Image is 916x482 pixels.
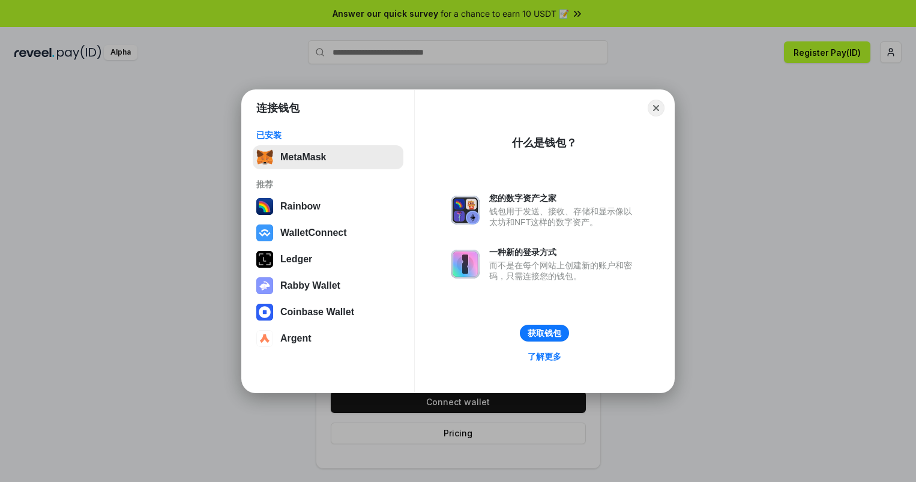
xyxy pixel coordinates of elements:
div: Coinbase Wallet [280,307,354,318]
button: Close [648,100,664,116]
div: 推荐 [256,179,400,190]
img: svg+xml,%3Csvg%20xmlns%3D%22http%3A%2F%2Fwww.w3.org%2F2000%2Fsvg%22%20width%3D%2228%22%20height%3... [256,251,273,268]
div: 您的数字资产之家 [489,193,638,203]
button: 获取钱包 [520,325,569,342]
a: 了解更多 [520,349,568,364]
img: svg+xml,%3Csvg%20width%3D%2228%22%20height%3D%2228%22%20viewBox%3D%220%200%2028%2028%22%20fill%3D... [256,330,273,347]
div: 了解更多 [528,351,561,362]
div: 而不是在每个网站上创建新的账户和密码，只需连接您的钱包。 [489,260,638,282]
div: 什么是钱包？ [512,136,577,150]
div: Ledger [280,254,312,265]
button: Ledger [253,247,403,271]
button: Argent [253,327,403,351]
div: MetaMask [280,152,326,163]
div: Rainbow [280,201,321,212]
img: svg+xml,%3Csvg%20xmlns%3D%22http%3A%2F%2Fwww.w3.org%2F2000%2Fsvg%22%20fill%3D%22none%22%20viewBox... [451,250,480,279]
img: svg+xml,%3Csvg%20fill%3D%22none%22%20height%3D%2233%22%20viewBox%3D%220%200%2035%2033%22%20width%... [256,149,273,166]
button: Rabby Wallet [253,274,403,298]
img: svg+xml,%3Csvg%20xmlns%3D%22http%3A%2F%2Fwww.w3.org%2F2000%2Fsvg%22%20fill%3D%22none%22%20viewBox... [451,196,480,224]
img: svg+xml,%3Csvg%20width%3D%2228%22%20height%3D%2228%22%20viewBox%3D%220%200%2028%2028%22%20fill%3D... [256,304,273,321]
img: svg+xml,%3Csvg%20xmlns%3D%22http%3A%2F%2Fwww.w3.org%2F2000%2Fsvg%22%20fill%3D%22none%22%20viewBox... [256,277,273,294]
button: Rainbow [253,194,403,218]
div: 钱包用于发送、接收、存储和显示像以太坊和NFT这样的数字资产。 [489,206,638,227]
div: Rabby Wallet [280,280,340,291]
img: svg+xml,%3Csvg%20width%3D%22120%22%20height%3D%22120%22%20viewBox%3D%220%200%20120%20120%22%20fil... [256,198,273,215]
h1: 连接钱包 [256,101,300,115]
button: MetaMask [253,145,403,169]
div: 已安装 [256,130,400,140]
div: 获取钱包 [528,328,561,339]
img: svg+xml,%3Csvg%20width%3D%2228%22%20height%3D%2228%22%20viewBox%3D%220%200%2028%2028%22%20fill%3D... [256,224,273,241]
div: 一种新的登录方式 [489,247,638,258]
div: Argent [280,333,312,344]
button: WalletConnect [253,221,403,245]
button: Coinbase Wallet [253,300,403,324]
div: WalletConnect [280,227,347,238]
